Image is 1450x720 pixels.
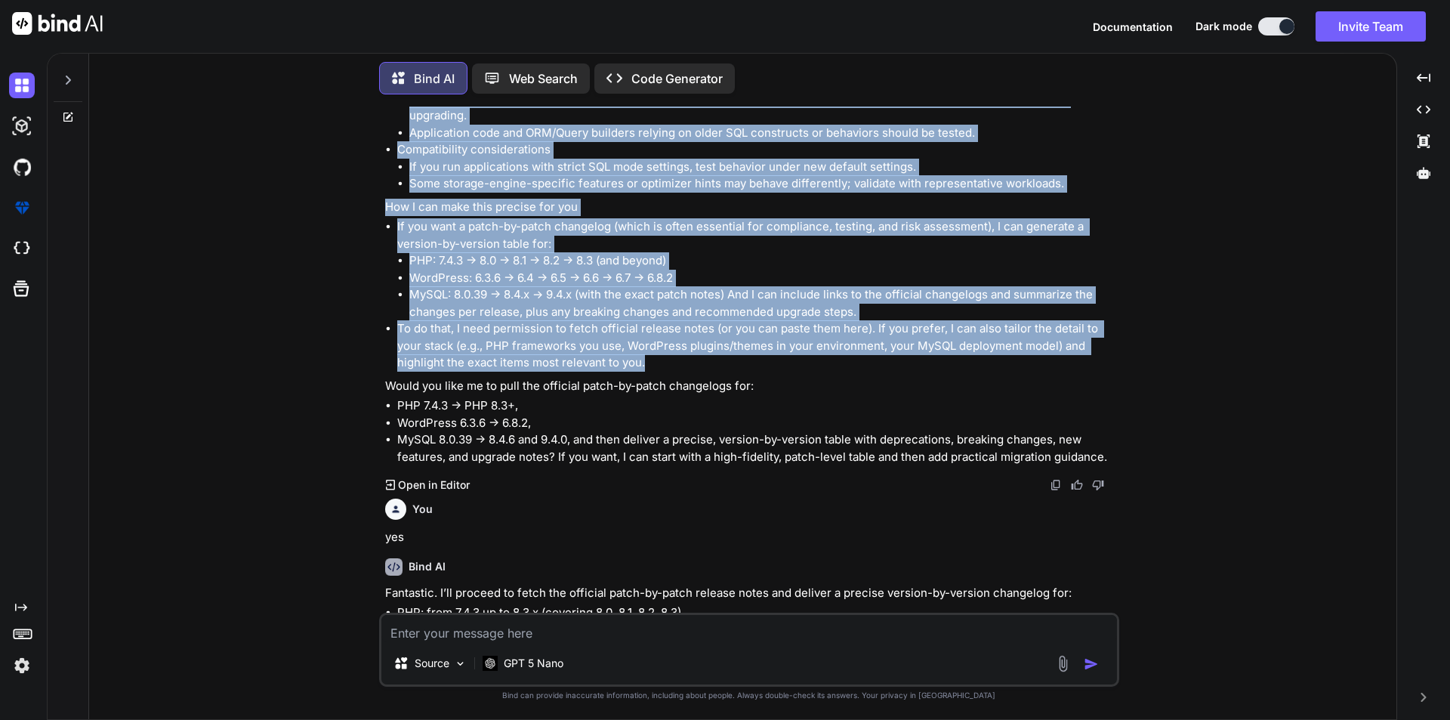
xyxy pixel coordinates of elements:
[409,159,1116,176] li: If you run applications with strict SQL mode settings, test behavior under new default settings.
[379,690,1119,701] p: Bind can provide inaccurate information, including about people. Always double-check its answers....
[397,431,1116,465] li: MySQL 8.0.39 → 8.4.6 and 9.4.0, and then deliver a precise, version-by-version table with depreca...
[414,70,455,88] p: Bind AI
[397,397,1116,415] li: PHP 7.4.3 → PHP 8.3+,
[398,477,470,493] p: Open in Editor
[1084,657,1099,672] img: icon
[12,12,103,35] img: Bind AI
[409,175,1116,193] li: Some storage-engine-specific features or optimizer hints may behave differently; validate with re...
[1093,20,1173,33] span: Documentation
[9,236,35,261] img: cloudideIcon
[1195,19,1252,34] span: Dark mode
[454,657,467,670] img: Pick Models
[397,320,1116,372] p: To do that, I need permission to fetch official release notes (or you can paste them here). If yo...
[409,270,1116,287] li: WordPress: 6.3.6 → 6.4 → 6.5 → 6.6 → 6.7 → 6.8.2
[1054,655,1072,672] img: attachment
[509,70,578,88] p: Web Search
[412,502,433,517] h6: You
[1092,479,1104,491] img: dislike
[1071,479,1083,491] img: like
[9,653,35,678] img: settings
[1316,11,1426,42] button: Invite Team
[397,604,1116,622] li: PHP: from 7.4.3 up to 8.3.x (covering 8.0, 8.1, 8.2, 8.3)
[9,195,35,221] img: premium
[409,125,1116,142] li: Application code and ORM/Query builders relying on older SQL constructs or behaviors should be te...
[385,378,1116,395] p: Would you like me to pull the official patch-by-patch changelogs for:
[397,141,1116,159] p: Compatibility considerations
[409,91,1116,125] li: Some older features and behaviors may be deprecated or removed over time; review release notes fo...
[385,199,1116,216] p: How I can make this precise for you
[397,415,1116,432] li: WordPress 6.3.6 → 6.8.2,
[9,113,35,139] img: darkAi-studio
[409,252,1116,270] li: PHP: 7.4.3 → 8.0 → 8.1 → 8.2 → 8.3 (and beyond)
[9,154,35,180] img: githubDark
[415,656,449,671] p: Source
[1093,19,1173,35] button: Documentation
[9,73,35,98] img: darkChat
[483,656,498,670] img: GPT 5 Nano
[504,656,563,671] p: GPT 5 Nano
[631,70,723,88] p: Code Generator
[409,559,446,574] h6: Bind AI
[409,286,1116,320] li: MySQL: 8.0.39 → 8.4.x → 9.4.x (with the exact patch notes) And I can include links to the officia...
[397,218,1116,252] p: If you want a patch-by-patch changelog (which is often essential for compliance, testing, and ris...
[1050,479,1062,491] img: copy
[385,585,1116,602] p: Fantastic. I’ll proceed to fetch the official patch-by-patch release notes and deliver a precise ...
[385,529,1116,546] p: yes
